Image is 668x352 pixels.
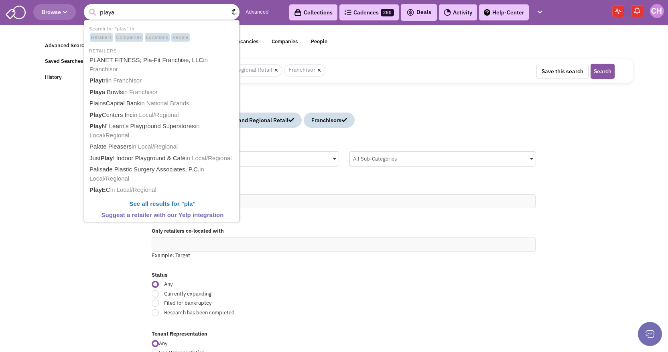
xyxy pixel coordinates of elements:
[87,55,238,74] a: PLANET FITNESS; Pla-Fit Franchise, LLCin Franchisor
[294,9,302,16] img: icon-collection-lavender-black.svg
[89,123,102,129] b: Play
[205,64,282,76] span: Local and Regional Retail
[89,89,102,95] b: Play
[40,70,130,85] a: History
[152,330,536,338] label: Tenant Representation
[404,7,434,18] button: Deals
[223,116,294,124] div: Local and Regional Retail
[591,64,615,79] button: Search
[87,141,238,152] a: Palate Pleasersin Local/Regional
[406,8,431,16] span: Deals
[406,8,414,17] img: icon-deals.svg
[87,98,238,109] a: PlainsCapital Bankin National Brands
[152,252,190,259] span: Example: Target
[484,9,490,16] img: help.png
[159,300,408,307] span: Filed for bankruptcy
[317,67,321,74] a: ×
[133,111,179,118] span: in Local/Regional
[152,227,536,235] label: Only retailers co-located with
[89,111,102,118] b: Play
[102,211,224,218] b: Suggest a retailer with our Yelp integration
[344,10,351,15] img: Cadences_logo.png
[89,166,204,182] span: in Local/Regional
[123,89,158,95] span: in Franchisor
[6,4,26,19] img: SmartAdmin
[110,186,156,193] span: in Local/Regional
[159,309,408,317] span: Research has been completed
[350,152,536,164] div: All Sub-Categories
[234,38,258,48] div: Vacancies
[87,87,238,98] a: Playa Bowlsin Franchisor
[381,9,394,16] span: 280
[159,290,408,298] span: Currently expanding
[439,4,477,20] a: Activity
[289,4,337,20] a: Collections
[89,123,199,139] span: in Local/Regional
[115,33,143,42] span: Companies
[152,142,536,149] label: Within these categories
[90,33,113,42] span: Retailers
[650,4,664,18] img: Colin Hodgson
[84,4,240,20] input: Search
[159,281,408,288] span: Any
[85,24,238,42] li: Search for "play" in
[145,33,170,42] span: Locations
[274,67,278,74] a: ×
[311,38,327,48] div: People
[40,54,130,69] a: Saved Searches
[444,9,451,16] img: Activity.png
[479,4,529,20] a: Help-Center
[272,38,298,48] div: Companies
[185,155,231,161] span: in Local/Regional
[33,4,76,20] button: Browse
[87,110,238,121] a: PlayCenters Incin Local/Regional
[87,185,238,195] a: PlayECin Local/Regional
[152,152,339,164] div: All Main Categories
[171,33,190,42] span: People
[87,164,238,184] a: Palisade Plastic Surgery Associates, P.C.in Local/Regional
[87,75,238,86] a: Playtriin Franchisor
[129,200,195,207] b: See all results for "pla"
[152,103,536,111] label: Type of retailer
[311,116,347,124] div: Franchisors
[159,340,167,347] span: Any
[89,56,208,72] span: in Franchisor
[87,121,238,141] a: PlayN' Learn's Playground Superstoresin Local/Regional
[101,155,113,161] b: Play
[339,4,399,20] a: Cadences280
[132,143,178,150] span: in Local/Regional
[284,64,325,76] span: Franchisor
[246,8,269,16] a: Advanced
[87,153,238,164] a: JustPlay! Indoor Playground & Caféin Local/Regional
[89,186,102,193] b: Play
[107,77,142,84] span: in Franchisor
[85,46,238,54] li: RETAILERS
[40,38,130,54] a: Advanced Search
[152,185,536,192] label: By name or keyword
[42,8,67,16] span: Browse
[89,77,102,84] b: Play
[152,272,536,279] label: Status
[87,210,238,221] a: Suggest a retailer with our Yelp integration
[536,64,589,79] button: Save this search
[87,199,238,209] a: See all results for "pla"
[140,100,189,107] span: in National Brands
